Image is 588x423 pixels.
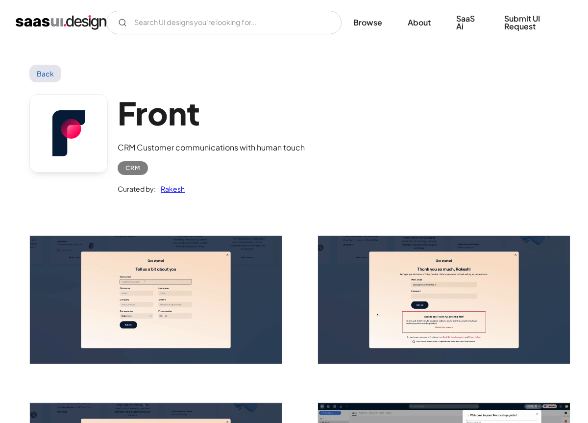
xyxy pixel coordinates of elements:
[156,183,185,195] a: Rakesh
[106,11,342,34] input: Search UI designs you're looking for...
[30,236,282,364] a: open lightbox
[318,236,570,364] img: 6422e5eab344d02605142001_Front%20-%20CRM%20setup%20user%20ID%20and%20password.png
[492,8,572,37] a: Submit UI Request
[118,142,305,153] div: CRM Customer communications with human touch
[444,8,490,37] a: SaaS Ai
[118,94,305,132] h1: Front
[16,15,106,30] a: home
[30,236,282,364] img: 6422e5ea557fa238170cd607_Front%20-%20CRM%20Sign%20Up.png
[318,236,570,364] a: open lightbox
[29,65,61,82] a: Back
[125,162,140,174] div: CRM
[396,12,442,33] a: About
[106,11,342,34] form: Email Form
[118,183,156,195] div: Curated by:
[342,12,394,33] a: Browse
